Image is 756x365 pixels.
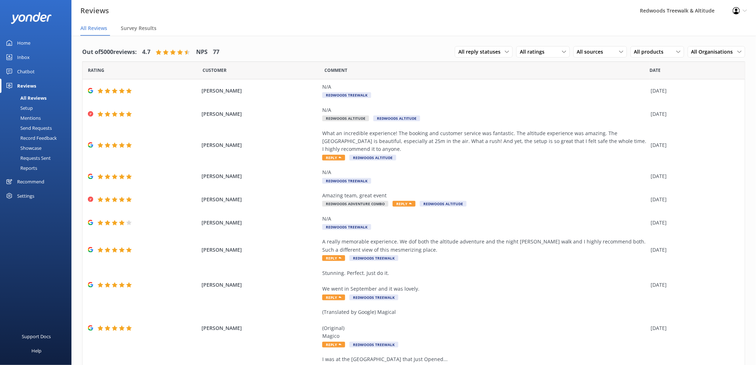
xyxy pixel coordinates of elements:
[651,219,736,227] div: [DATE]
[322,129,647,153] div: What an incredible experience! The booking and customer service was fantastic. The altitude exper...
[4,103,71,113] a: Setup
[322,238,647,254] div: A really memorable experience. We dof both the altitude adventure and the night [PERSON_NAME] wal...
[17,79,36,93] div: Reviews
[4,93,46,103] div: All Reviews
[82,48,137,57] h4: Out of 5000 reviews:
[202,196,319,203] span: [PERSON_NAME]
[349,255,398,261] span: Redwoods Treewalk
[11,12,52,24] img: yonder-white-logo.png
[322,215,647,223] div: N/A
[420,201,467,207] span: Redwoods Altitude
[121,25,156,32] span: Survey Results
[88,67,104,74] span: Date
[322,201,388,207] span: Redwoods Adventure Combo
[4,153,71,163] a: Requests Sent
[458,48,505,56] span: All reply statuses
[17,174,44,189] div: Recommend
[31,344,41,358] div: Help
[4,163,71,173] a: Reports
[213,48,219,57] h4: 77
[651,110,736,118] div: [DATE]
[322,255,345,261] span: Reply
[80,25,107,32] span: All Reviews
[202,172,319,180] span: [PERSON_NAME]
[322,308,647,340] div: (Translated by Google) Magical (Original) Magico
[322,178,371,184] span: Redwoods Treewalk
[4,163,37,173] div: Reports
[202,87,319,95] span: [PERSON_NAME]
[4,123,52,133] div: Send Requests
[196,48,208,57] h4: NPS
[203,67,227,74] span: Date
[202,219,319,227] span: [PERSON_NAME]
[202,246,319,254] span: [PERSON_NAME]
[322,269,647,293] div: Stunning. Perfect. Just do it. We went in September and it was lovely.
[325,67,348,74] span: Question
[142,48,150,57] h4: 4.7
[202,324,319,332] span: [PERSON_NAME]
[4,143,41,153] div: Showcase
[651,196,736,203] div: [DATE]
[651,281,736,289] div: [DATE]
[17,189,34,203] div: Settings
[322,106,647,114] div: N/A
[349,342,398,347] span: Redwoods Treewalk
[4,143,71,153] a: Showcase
[4,113,41,123] div: Mentions
[4,133,71,143] a: Record Feedback
[202,141,319,149] span: [PERSON_NAME]
[634,48,668,56] span: All products
[80,5,109,16] h3: Reviews
[322,92,371,98] span: Redwoods Treewalk
[4,123,71,133] a: Send Requests
[349,155,396,161] span: Redwoods Altitude
[17,50,30,64] div: Inbox
[322,168,647,176] div: N/A
[520,48,549,56] span: All ratings
[651,87,736,95] div: [DATE]
[322,155,345,161] span: Reply
[4,113,71,123] a: Mentions
[349,295,398,300] span: Redwoods Treewalk
[17,64,35,79] div: Chatbot
[322,224,371,230] span: Redwoods Treewalk
[651,324,736,332] div: [DATE]
[202,281,319,289] span: [PERSON_NAME]
[4,133,57,143] div: Record Feedback
[22,329,51,344] div: Support Docs
[651,246,736,254] div: [DATE]
[322,192,647,199] div: Amazing team, great event
[322,342,345,347] span: Reply
[322,115,369,121] span: Redwoods Altitude
[373,115,420,121] span: Redwoods Altitude
[322,83,647,91] div: N/A
[4,103,33,113] div: Setup
[393,201,416,207] span: Reply
[651,172,736,180] div: [DATE]
[17,36,30,50] div: Home
[650,67,661,74] span: Date
[4,153,51,163] div: Requests Sent
[651,141,736,149] div: [DATE]
[577,48,608,56] span: All sources
[322,295,345,300] span: Reply
[202,110,319,118] span: [PERSON_NAME]
[4,93,71,103] a: All Reviews
[691,48,737,56] span: All Organisations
